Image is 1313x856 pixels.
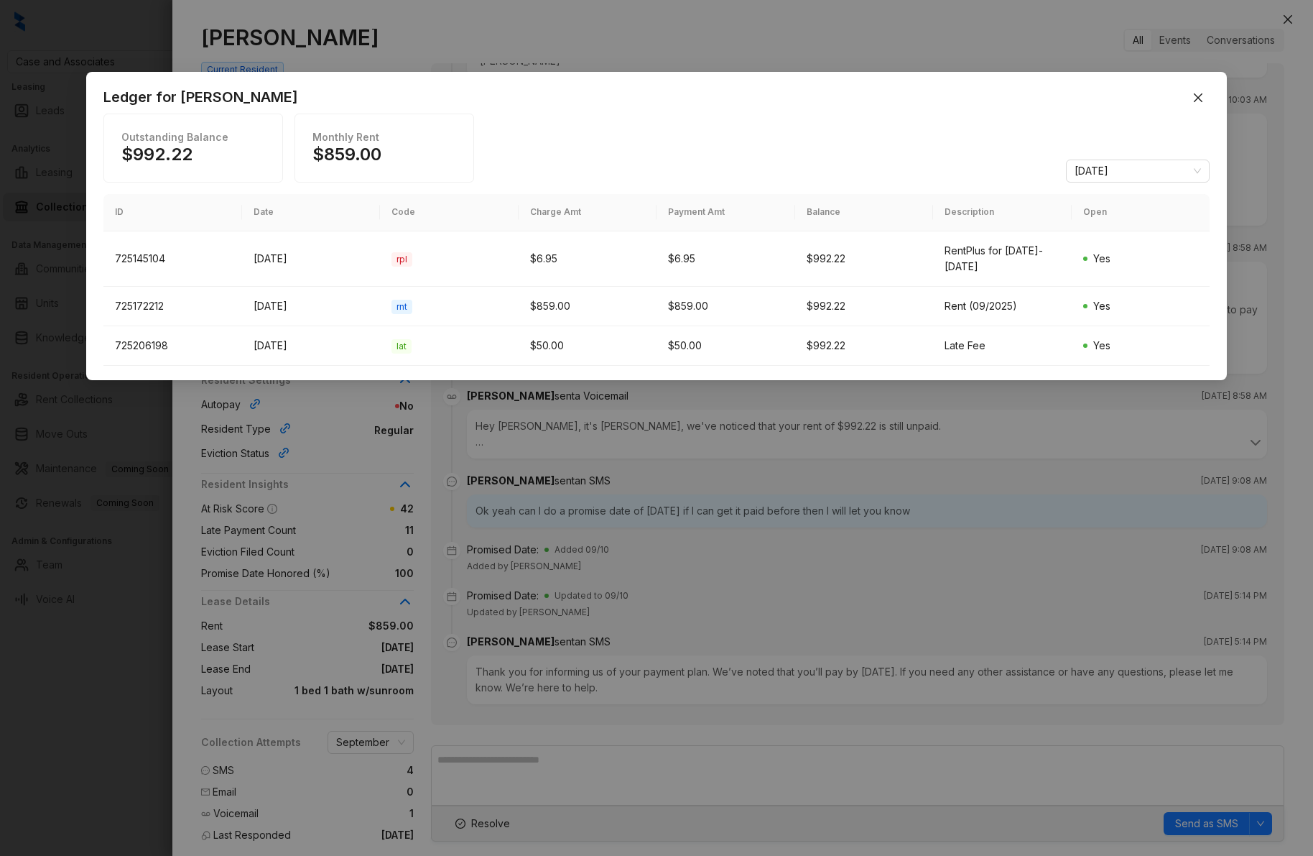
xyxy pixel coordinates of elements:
h1: $859.00 [312,144,456,165]
th: Description [933,194,1072,231]
span: lat [391,339,412,354]
th: ID [103,194,242,231]
div: $992.22 [807,251,922,267]
span: close [1192,92,1204,103]
span: Yes [1093,339,1110,351]
th: Balance [795,194,934,231]
span: Yes [1093,252,1110,264]
span: rnt [391,300,412,314]
div: $992.22 [807,298,922,314]
div: [DATE] [254,338,369,354]
div: RentPlus for [DATE]-[DATE] [945,243,1060,275]
td: 725172212 [103,287,242,326]
div: $992.22 [807,338,922,354]
div: [DATE] [254,251,369,267]
div: $859.00 [530,298,646,314]
th: Date [242,194,381,231]
th: Code [380,194,519,231]
th: Charge Amt [519,194,657,231]
div: $50.00 [530,338,646,354]
h1: $992.22 [121,144,265,165]
th: Payment Amt [656,194,795,231]
div: $859.00 [668,298,784,314]
div: Rent (09/2025) [945,298,1060,314]
span: rpl [391,252,412,267]
div: Ledger for [PERSON_NAME] [103,86,1210,108]
button: Close [1187,86,1210,109]
h1: Monthly Rent [312,132,452,144]
div: $50.00 [668,338,784,354]
div: $6.95 [668,251,784,267]
td: 725145104 [103,231,242,287]
h1: Outstanding Balance [121,132,261,144]
span: Yes [1093,300,1110,312]
th: Open [1072,194,1210,231]
span: September 2025 [1075,160,1201,182]
div: $6.95 [530,251,646,267]
td: 725206198 [103,326,242,366]
div: [DATE] [254,298,369,314]
div: Late Fee [945,338,1060,354]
